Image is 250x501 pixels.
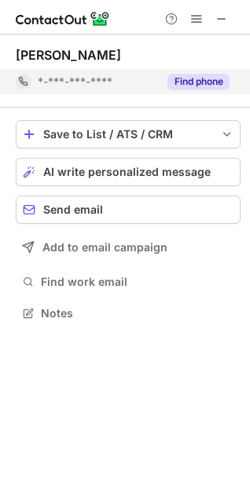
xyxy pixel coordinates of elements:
span: Notes [41,306,234,320]
img: ContactOut v5.3.10 [16,9,110,28]
button: AI write personalized message [16,158,241,186]
button: save-profile-one-click [16,120,241,148]
span: AI write personalized message [43,166,211,178]
button: Add to email campaign [16,233,241,261]
button: Reveal Button [167,74,230,90]
button: Find work email [16,271,241,293]
button: Notes [16,302,241,324]
span: Send email [43,203,103,216]
div: [PERSON_NAME] [16,47,121,63]
div: Save to List / ATS / CRM [43,128,213,141]
span: Add to email campaign [42,241,167,254]
span: Find work email [41,275,234,289]
button: Send email [16,196,241,224]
